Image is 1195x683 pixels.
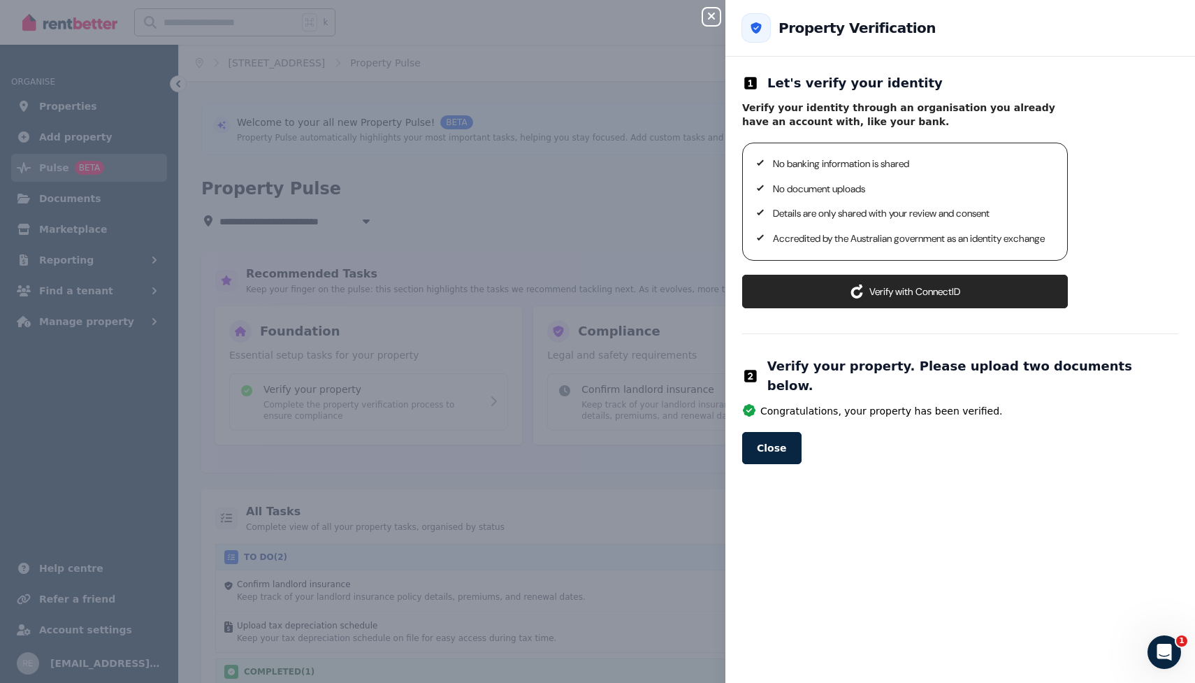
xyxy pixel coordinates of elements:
[742,101,1068,129] p: Verify your identity through an organisation you already have an account with, like your bank.
[773,157,1051,171] p: No banking information is shared
[773,182,1051,196] p: No document uploads
[760,404,1003,418] span: Congratulations, your property has been verified.
[1147,635,1181,669] iframe: Intercom live chat
[742,275,1068,308] button: Verify with ConnectID
[767,357,1178,396] h2: Verify your property. Please upload two documents below.
[767,73,943,93] h2: Let's verify your identity
[773,232,1051,246] p: Accredited by the Australian government as an identity exchange
[1176,635,1187,647] span: 1
[778,18,936,38] h2: Property Verification
[773,207,1051,221] p: Details are only shared with your review and consent
[742,432,802,464] button: Close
